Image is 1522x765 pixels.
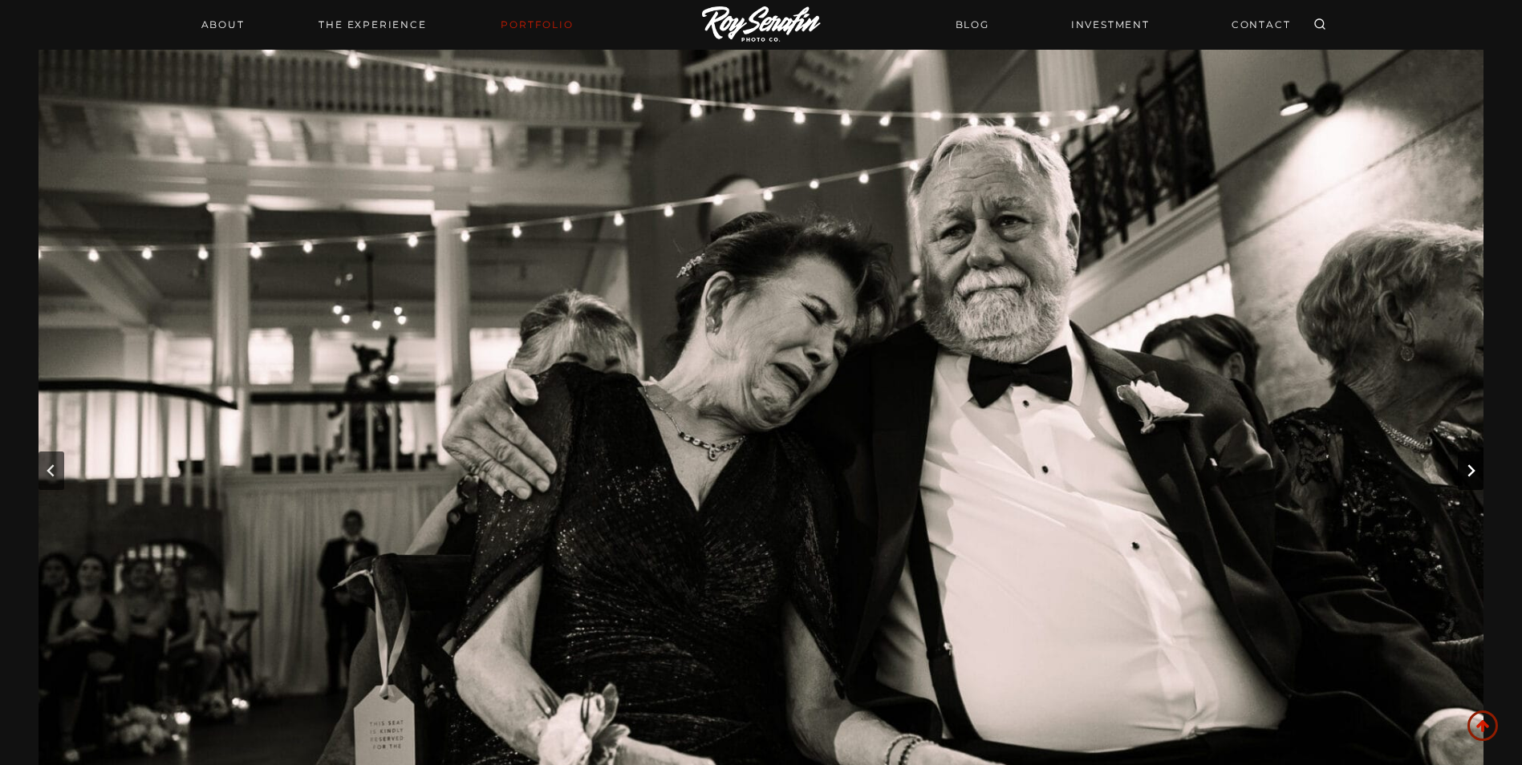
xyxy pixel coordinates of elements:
a: THE EXPERIENCE [309,14,436,36]
button: Next slide [1458,451,1483,490]
a: Scroll to top [1467,710,1498,741]
button: View Search Form [1309,14,1331,36]
a: Portfolio [491,14,582,36]
nav: Secondary Navigation [946,10,1301,38]
nav: Primary Navigation [192,14,583,36]
a: INVESTMENT [1061,10,1159,38]
a: BLOG [946,10,999,38]
a: About [192,14,254,36]
a: CONTACT [1222,10,1301,38]
img: Logo of Roy Serafin Photo Co., featuring stylized text in white on a light background, representi... [702,6,821,44]
button: Previous slide [39,451,64,490]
